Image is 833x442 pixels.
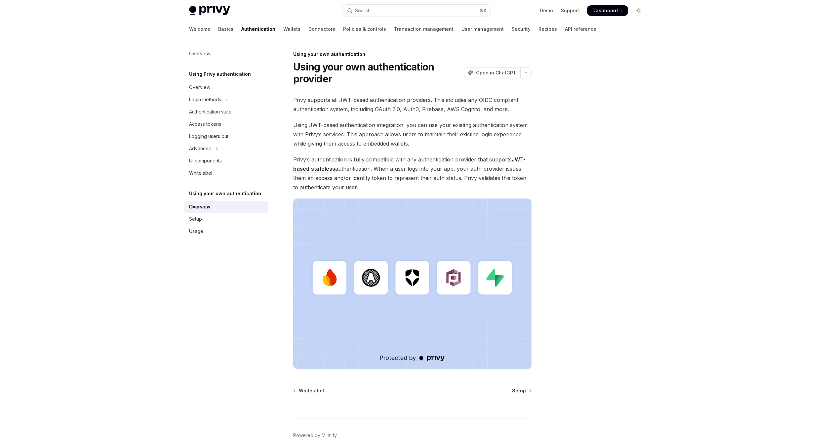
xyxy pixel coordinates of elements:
[241,21,275,37] a: Authentication
[184,213,268,225] a: Setup
[293,155,532,192] span: Privy’s authentication is fully compatible with any authentication provider that supports , authe...
[189,108,232,116] div: Authentication state
[189,50,210,58] div: Overview
[189,203,210,211] div: Overview
[293,95,532,114] span: Privy supports all JWT-based authentication providers. This includes any OIDC compliant authentic...
[189,215,202,223] div: Setup
[293,61,461,85] h1: Using your own authentication provider
[189,83,210,91] div: Overview
[355,7,374,15] div: Search...
[512,387,531,394] a: Setup
[189,120,221,128] div: Access tokens
[189,190,261,198] h5: Using your own authentication
[294,387,324,394] a: Whitelabel
[461,21,504,37] a: User management
[587,5,628,16] a: Dashboard
[293,199,532,369] img: JWT-based auth splash
[308,21,335,37] a: Connectors
[343,21,386,37] a: Policies & controls
[218,21,233,37] a: Basics
[184,130,268,142] a: Logging users out
[311,165,335,172] a: stateless
[342,5,491,17] button: Open search
[184,48,268,60] a: Overview
[394,21,454,37] a: Transaction management
[189,227,203,235] div: Usage
[561,7,579,14] a: Support
[480,8,487,13] span: ⌘ K
[299,387,324,394] span: Whitelabel
[592,7,618,14] span: Dashboard
[184,167,268,179] a: Whitelabel
[184,118,268,130] a: Access tokens
[189,96,221,104] div: Login methods
[184,225,268,237] a: Usage
[184,155,268,167] a: UI components
[283,21,300,37] a: Wallets
[476,69,516,76] span: Open in ChatGPT
[464,67,520,78] button: Open in ChatGPT
[189,21,210,37] a: Welcome
[184,106,268,118] a: Authentication state
[189,132,228,140] div: Logging users out
[189,70,251,78] h5: Using Privy authentication
[189,145,212,153] div: Advanced
[540,7,553,14] a: Demo
[184,143,268,155] button: Toggle Advanced section
[293,51,532,58] div: Using your own authentication
[565,21,596,37] a: API reference
[184,201,268,213] a: Overview
[512,21,531,37] a: Security
[293,432,337,439] a: Powered by Mintlify
[538,21,557,37] a: Recipes
[184,94,268,106] button: Toggle Login methods section
[293,120,532,148] span: Using JWT-based authentication integration, you can use your existing authentication system with ...
[633,5,644,16] button: Toggle dark mode
[184,81,268,93] a: Overview
[189,169,212,177] div: Whitelabel
[512,387,526,394] span: Setup
[189,157,222,165] div: UI components
[189,6,230,15] img: light logo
